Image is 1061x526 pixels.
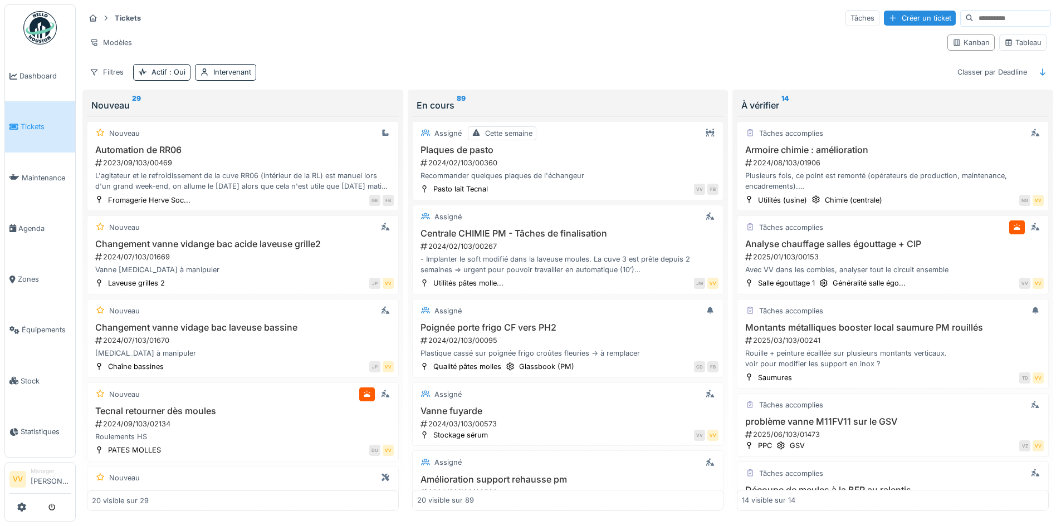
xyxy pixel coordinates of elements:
[417,474,719,485] h3: Amélioration support rehausse pm
[167,68,185,76] span: : Oui
[742,348,1044,369] div: Rouille + peinture écaillée sur plusieurs montants verticaux. voir pour modifier les support en i...
[759,468,823,479] div: Tâches accomplies
[742,239,1044,249] h3: Analyse chauffage salles égouttage + CIP
[759,306,823,316] div: Tâches accomplies
[419,158,719,168] div: 2024/02/103/00360
[744,252,1044,262] div: 2025/01/103/00153
[433,184,488,194] div: Pasto lait Tecnal
[108,361,164,372] div: Chaîne bassines
[952,37,990,48] div: Kanban
[369,445,380,456] div: DU
[85,35,137,51] div: Modèles
[694,184,705,195] div: VV
[742,416,1044,427] h3: problème vanne M11FV11 sur le GSV
[1019,372,1030,384] div: TD
[744,429,1044,440] div: 2025/06/103/01473
[434,306,462,316] div: Assigné
[519,361,574,372] div: Glassbook (PM)
[85,64,129,80] div: Filtres
[92,406,394,416] h3: Tecnal retourner dès moules
[758,278,815,288] div: Salle égouttage 1
[742,170,1044,191] div: Plusieurs fois, ce point est remonté (opérateurs de production, maintenance, encadrements). Le bu...
[417,348,719,358] div: Plastique cassé sur poignée frigo croûtes fleuries -> à remplacer
[417,99,720,112] div: En cours
[759,128,823,139] div: Tâches accomplies
[825,195,882,205] div: Chimie (centrale)
[92,145,394,155] h3: Automation de RR06
[92,489,394,500] h3: Manche pour vanne pied de cuve 2 PDD
[434,457,462,468] div: Assigné
[21,376,71,386] span: Stock
[31,467,71,475] div: Manager
[92,170,394,191] div: L'agitateur et le refroidissement de la cuve RR06 (intérieur de la RL) est manuel lors d'un grand...
[742,485,1044,495] h3: Découpe de meules à la BFR au ralentis
[433,278,503,288] div: Utilités pâtes molle...
[434,212,462,222] div: Assigné
[108,195,190,205] div: Fromagerie Herve Soc...
[417,228,719,239] h3: Centrale CHIMIE PM - Tâches de finalisation
[213,67,251,77] div: Intervenant
[5,406,75,457] a: Statistiques
[1019,195,1030,206] div: NG
[433,361,501,372] div: Qualité pâtes molles
[109,128,140,139] div: Nouveau
[694,361,705,372] div: CD
[21,426,71,437] span: Statistiques
[18,274,71,284] span: Zones
[94,419,394,429] div: 2024/09/103/02134
[5,356,75,406] a: Stock
[758,440,772,451] div: PPC
[457,99,466,112] sup: 89
[1019,440,1030,451] div: VZ
[132,99,141,112] sup: 29
[5,304,75,355] a: Équipements
[417,322,719,333] h3: Poignée porte frigo CF vers PH2
[5,51,75,101] a: Dashboard
[419,419,719,429] div: 2024/03/103/00573
[419,241,719,252] div: 2024/02/103/00267
[952,64,1032,80] div: Classer par Deadline
[707,361,718,372] div: FB
[707,430,718,441] div: VV
[845,10,879,26] div: Tâches
[109,306,140,316] div: Nouveau
[742,322,1044,333] h3: Montants métalliques booster local saumure PM rouillés
[92,322,394,333] h3: Changement vanne vidage bac laveuse bassine
[19,71,71,81] span: Dashboard
[833,278,906,288] div: Généralité salle égo...
[1033,440,1044,451] div: VV
[94,158,394,168] div: 2023/09/103/00469
[22,173,71,183] span: Maintenance
[91,99,394,112] div: Nouveau
[419,335,719,346] div: 2024/02/103/00095
[707,278,718,289] div: VV
[417,254,719,275] div: - Implanter le soft modifié dans la laveuse moules. La cuve 3 est prête depuis 2 semaines => urge...
[419,487,719,498] div: 2024/03/103/00508
[108,278,165,288] div: Laveuse grilles 2
[5,153,75,203] a: Maintenance
[31,467,71,491] li: [PERSON_NAME]
[884,11,956,26] div: Créer un ticket
[1033,195,1044,206] div: VV
[1019,278,1030,289] div: VV
[92,495,149,506] div: 20 visible sur 29
[369,195,380,206] div: GB
[694,278,705,289] div: JM
[744,158,1044,168] div: 2024/08/103/01906
[741,99,1044,112] div: À vérifier
[22,325,71,335] span: Équipements
[694,430,705,441] div: VV
[742,264,1044,275] div: Avec VV dans les combles, analyser tout le circuit ensemble
[5,203,75,254] a: Agenda
[109,222,140,233] div: Nouveau
[18,223,71,234] span: Agenda
[383,195,394,206] div: FB
[9,471,26,488] li: VV
[23,11,57,45] img: Badge_color-CXgf-gQk.svg
[5,101,75,152] a: Tickets
[434,389,462,400] div: Assigné
[1004,37,1042,48] div: Tableau
[92,239,394,249] h3: Changement vanne vidange bac acide laveuse grille2
[742,495,795,506] div: 14 visible sur 14
[417,495,474,506] div: 20 visible sur 89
